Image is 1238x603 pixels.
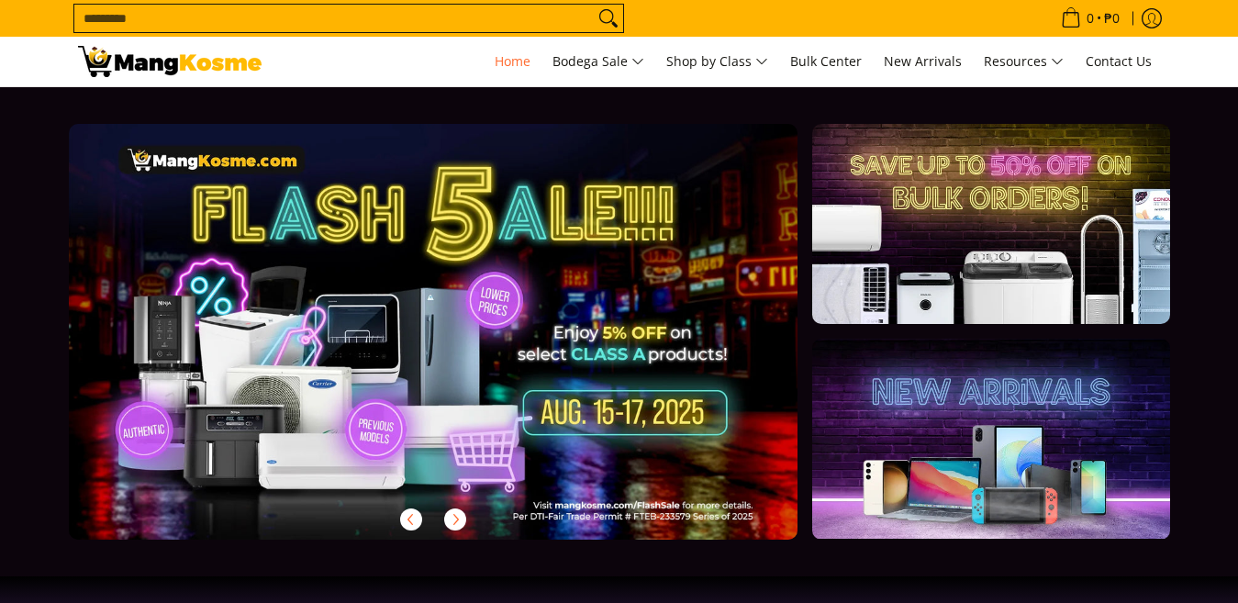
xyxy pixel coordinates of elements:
[975,37,1073,86] a: Resources
[984,50,1064,73] span: Resources
[594,5,623,32] button: Search
[875,37,971,86] a: New Arrivals
[1055,8,1125,28] span: •
[552,50,644,73] span: Bodega Sale
[495,52,530,70] span: Home
[1084,12,1097,25] span: 0
[485,37,540,86] a: Home
[1076,37,1161,86] a: Contact Us
[790,52,862,70] span: Bulk Center
[1086,52,1152,70] span: Contact Us
[666,50,768,73] span: Shop by Class
[435,499,475,540] button: Next
[781,37,871,86] a: Bulk Center
[884,52,962,70] span: New Arrivals
[391,499,431,540] button: Previous
[69,124,857,569] a: More
[543,37,653,86] a: Bodega Sale
[1101,12,1122,25] span: ₱0
[78,46,262,77] img: Mang Kosme: Your Home Appliances Warehouse Sale Partner!
[657,37,777,86] a: Shop by Class
[280,37,1161,86] nav: Main Menu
